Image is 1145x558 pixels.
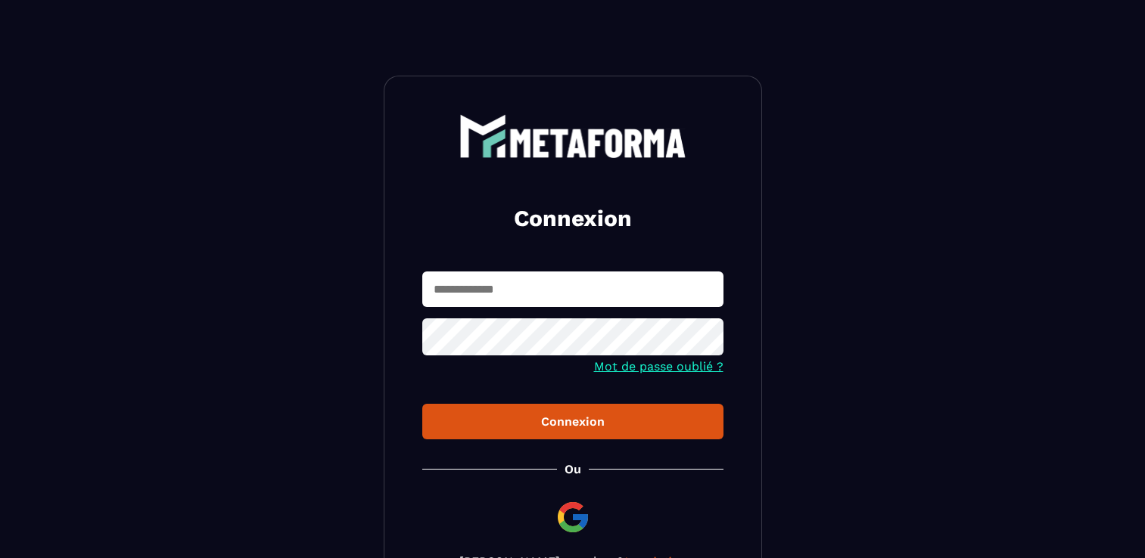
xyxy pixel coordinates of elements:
[440,203,705,234] h2: Connexion
[594,359,723,374] a: Mot de passe oublié ?
[422,404,723,439] button: Connexion
[422,114,723,158] a: logo
[565,462,581,476] p: Ou
[555,499,591,535] img: google
[459,114,686,158] img: logo
[434,414,711,429] div: Connexion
